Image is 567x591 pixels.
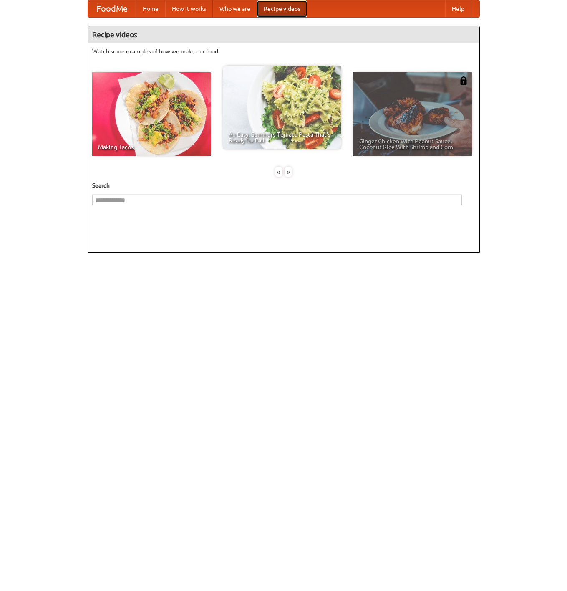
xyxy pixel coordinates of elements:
h4: Recipe videos [88,26,479,43]
a: Help [445,0,471,17]
a: Making Tacos [92,72,211,156]
a: FoodMe [88,0,136,17]
img: 483408.png [459,76,468,85]
a: How it works [165,0,213,17]
div: » [285,167,292,177]
h5: Search [92,181,475,190]
a: An Easy, Summery Tomato Pasta That's Ready for Fall [223,66,341,149]
a: Recipe videos [257,0,307,17]
p: Watch some examples of how we make our food! [92,47,475,56]
div: « [275,167,282,177]
span: Making Tacos [98,144,205,150]
a: Home [136,0,165,17]
a: Who we are [213,0,257,17]
span: An Easy, Summery Tomato Pasta That's Ready for Fall [229,132,335,143]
